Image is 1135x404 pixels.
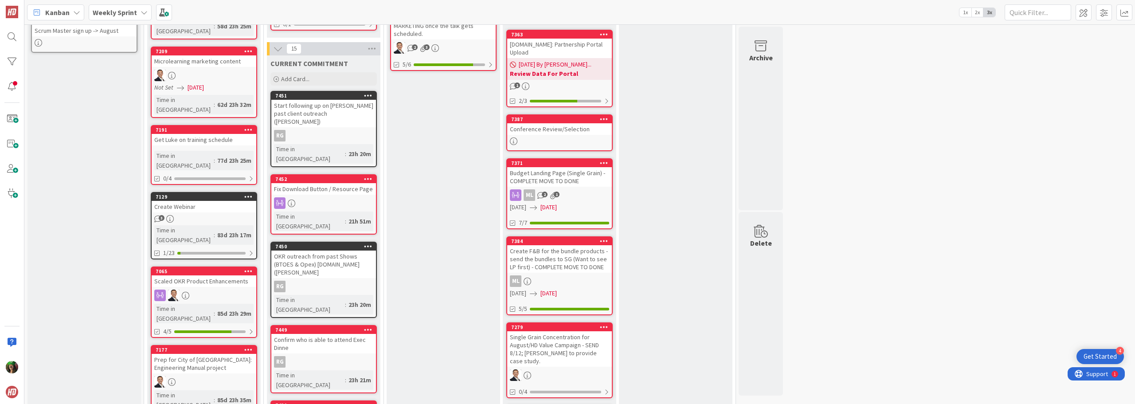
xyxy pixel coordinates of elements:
div: ML [524,189,535,201]
img: SL [510,369,521,381]
div: Create Webinar [152,201,256,212]
div: 7452 [275,176,376,182]
div: SL [152,290,256,301]
div: 7387 [511,116,612,122]
div: 7177 [156,347,256,353]
div: 7451 [271,92,376,100]
span: 1 [554,192,560,197]
div: Time in [GEOGRAPHIC_DATA] [274,144,345,164]
div: Single Grain Concentration for August/HD Value Campaign - SEND 8/12; [PERSON_NAME] to provide cas... [507,331,612,367]
div: 7384Create F&B for the bundle products - send the bundles to SG (Want to see LP first) - COMPLETE... [507,237,612,273]
img: SL [6,361,18,373]
div: 7451 [275,93,376,99]
div: 7191 [152,126,256,134]
div: Time in [GEOGRAPHIC_DATA] [154,225,214,245]
span: 5/6 [403,60,411,69]
span: 15 [286,43,301,54]
div: 7363[DOMAIN_NAME]: Partnership Portal Upload [507,31,612,58]
a: 7279Single Grain Concentration for August/HD Value Campaign - SEND 8/12; [PERSON_NAME] to provide... [506,322,613,398]
span: 2 [542,192,548,197]
div: RG [274,130,286,141]
a: 7450OKR outreach from past Shows (BTOES & Opex) [DOMAIN_NAME] ([PERSON_NAME]RGTime in [GEOGRAPHIC... [270,242,377,318]
span: 2 [412,44,418,50]
input: Quick Filter... [1005,4,1071,20]
div: 7384 [511,238,612,244]
div: RG [271,356,376,368]
span: 7/7 [519,218,527,227]
div: SL [152,376,256,388]
div: 7209 [152,47,256,55]
div: 7450OKR outreach from past Shows (BTOES & Opex) [DOMAIN_NAME] ([PERSON_NAME] [271,243,376,278]
span: 3 [424,44,430,50]
div: 7450 [275,243,376,250]
img: SL [154,376,166,388]
div: Time in [GEOGRAPHIC_DATA] [154,16,214,36]
div: ML [507,189,612,201]
div: Budget Landing Page (Single Grain) - COMPLETE MOVE TO DONE [507,167,612,187]
span: 1 [514,82,520,88]
div: SL [152,70,256,81]
div: SL [391,42,496,54]
div: 7209Microlearning marketing content [152,47,256,67]
span: [DATE] [510,289,526,298]
div: Conference Review/Selection [507,123,612,135]
div: 7387 [507,115,612,123]
div: 7129 [156,194,256,200]
div: 7384 [507,237,612,245]
div: 7177 [152,346,256,354]
a: Scrum Master sign up -> August [31,16,137,53]
div: [DOMAIN_NAME]: Partnership Portal Upload [507,39,612,58]
div: Prep for City of [GEOGRAPHIC_DATA]: Engineering Manual project [152,354,256,373]
a: 7363[DOMAIN_NAME]: Partnership Portal Upload[DATE] By [PERSON_NAME]...Review Data For Portal2/3 [506,30,613,107]
span: 1/23 [163,248,175,258]
div: 62d 23h 32m [215,100,254,110]
div: 7451Start following up on [PERSON_NAME] past client outreach ([PERSON_NAME]) [271,92,376,127]
div: Scrum Master sign up -> August [32,25,137,36]
span: : [214,21,215,31]
div: 7363 [507,31,612,39]
span: Support [19,1,40,12]
span: [DATE] [540,203,557,212]
a: 7209Microlearning marketing contentSLNot Set[DATE]Time in [GEOGRAPHIC_DATA]:62d 23h 32m [151,47,257,118]
div: 58d 23h 25m [215,21,254,31]
div: Time in [GEOGRAPHIC_DATA] [154,304,214,323]
div: 7065Scaled OKR Product Enhancements [152,267,256,287]
div: 7449 [271,326,376,334]
div: 7065 [156,268,256,275]
a: 7387Conference Review/Selection [506,114,613,151]
img: SL [394,42,405,54]
div: 7191Get Luke on training schedule [152,126,256,145]
div: OKR outreach from past Shows (BTOES & Opex) [DOMAIN_NAME] ([PERSON_NAME] [271,251,376,278]
div: 7387Conference Review/Selection [507,115,612,135]
div: Open Get Started checklist, remaining modules: 4 [1076,349,1124,364]
img: SL [154,70,166,81]
a: 7065Scaled OKR Product EnhancementsSLTime in [GEOGRAPHIC_DATA]:85d 23h 29m4/5 [151,267,257,338]
div: 77d 23h 25m [215,156,254,165]
div: RG [271,281,376,292]
div: Get Luke on training schedule [152,134,256,145]
img: Visit kanbanzone.com [6,6,18,18]
span: : [214,156,215,165]
div: Scrum Master sign up -> August [32,17,137,36]
span: : [345,300,346,310]
img: SL [168,290,180,301]
div: 7371 [511,160,612,166]
div: 23h 20m [346,300,373,310]
div: RG [271,130,376,141]
div: Time in [GEOGRAPHIC_DATA] [274,295,345,314]
div: 7279 [507,323,612,331]
a: 7371Budget Landing Page (Single Grain) - COMPLETE MOVE TO DONEML[DATE][DATE]7/7 [506,158,613,229]
div: Time in [GEOGRAPHIC_DATA] [154,151,214,170]
div: 7371Budget Landing Page (Single Grain) - COMPLETE MOVE TO DONE [507,159,612,187]
span: 2x [971,8,983,17]
span: 0/4 [519,387,527,396]
a: 7451Start following up on [PERSON_NAME] past client outreach ([PERSON_NAME])RGTime in [GEOGRAPHIC... [270,91,377,167]
div: Delete [750,238,772,248]
span: [DATE] [188,83,204,92]
div: ML [510,275,521,287]
div: 21h 51m [346,216,373,226]
span: 3x [983,8,995,17]
div: 7177Prep for City of [GEOGRAPHIC_DATA]: Engineering Manual project [152,346,256,373]
div: 23h 20m [346,149,373,159]
span: : [345,375,346,385]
